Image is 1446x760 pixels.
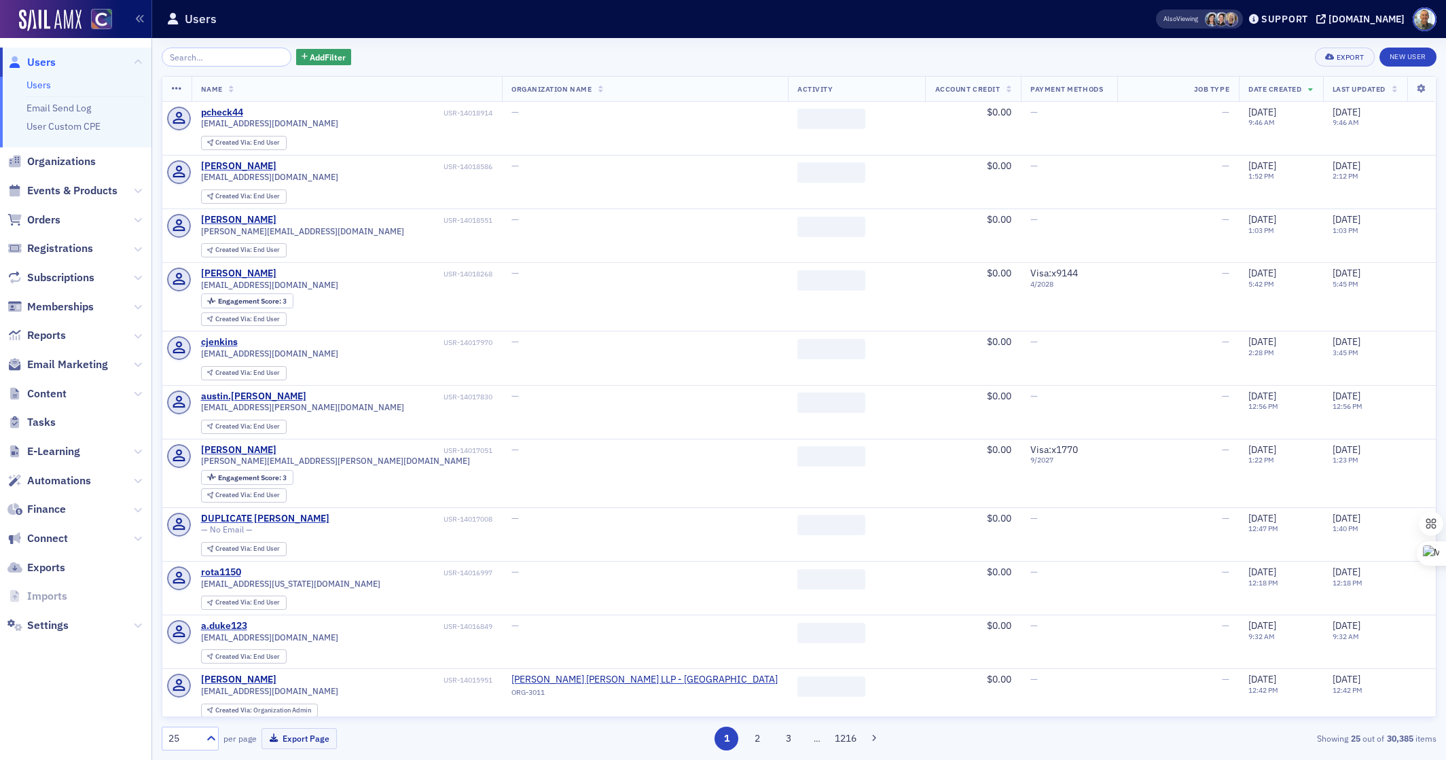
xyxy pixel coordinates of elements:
[1384,732,1415,744] strong: 30,385
[1030,390,1038,402] span: —
[215,139,280,147] div: End User
[7,183,118,198] a: Events & Products
[215,599,280,607] div: End User
[201,513,329,525] a: DUPLICATE [PERSON_NAME]
[1333,117,1359,127] time: 9:46 AM
[243,568,492,577] div: USR-14016997
[19,10,82,31] img: SailAMX
[7,502,66,517] a: Finance
[201,336,238,348] div: cjenkins
[278,676,492,685] div: USR-14015951
[201,402,404,412] span: [EMAIL_ADDRESS][PERSON_NAME][DOMAIN_NAME]
[201,456,470,466] span: [PERSON_NAME][EMAIL_ADDRESS][PERSON_NAME][DOMAIN_NAME]
[201,566,241,579] a: rota1150
[27,183,118,198] span: Events & Products
[215,490,253,499] span: Created Via :
[201,172,338,182] span: [EMAIL_ADDRESS][DOMAIN_NAME]
[1222,619,1229,632] span: —
[201,488,287,503] div: Created Via: End User
[987,444,1011,456] span: $0.00
[218,474,287,482] div: 3
[776,727,800,750] button: 3
[1333,401,1362,411] time: 12:56 PM
[511,160,519,172] span: —
[201,226,404,236] span: [PERSON_NAME][EMAIL_ADDRESS][DOMAIN_NAME]
[1333,524,1358,533] time: 1:40 PM
[1333,512,1360,524] span: [DATE]
[1222,512,1229,524] span: —
[1248,566,1276,578] span: [DATE]
[1030,106,1038,118] span: —
[1030,267,1078,279] span: Visa : x9144
[1379,48,1436,67] a: New User
[7,241,93,256] a: Registrations
[215,138,253,147] span: Created Via :
[1333,619,1360,632] span: [DATE]
[1205,12,1219,26] span: Stacy Svendsen
[27,531,68,546] span: Connect
[1030,566,1038,578] span: —
[218,473,283,482] span: Engagement Score :
[215,652,253,661] span: Created Via :
[1248,578,1278,587] time: 12:18 PM
[1248,213,1276,225] span: [DATE]
[215,545,280,553] div: End User
[1333,566,1360,578] span: [DATE]
[7,415,56,430] a: Tasks
[987,566,1011,578] span: $0.00
[7,154,96,169] a: Organizations
[201,470,293,485] div: Engagement Score: 3
[201,268,276,280] div: [PERSON_NAME]
[1333,106,1360,118] span: [DATE]
[1248,160,1276,172] span: [DATE]
[215,192,253,200] span: Created Via :
[27,241,93,256] span: Registrations
[7,531,68,546] a: Connect
[1337,54,1364,61] div: Export
[1248,673,1276,685] span: [DATE]
[201,542,287,556] div: Created Via: End User
[1413,7,1436,31] span: Profile
[797,109,865,129] span: ‌
[218,297,287,305] div: 3
[201,84,223,94] span: Name
[27,270,94,285] span: Subscriptions
[201,214,276,226] a: [PERSON_NAME]
[1021,732,1436,744] div: Showing out of items
[215,316,280,323] div: End User
[797,515,865,535] span: ‌
[1030,444,1078,456] span: Visa : x1770
[1030,160,1038,172] span: —
[201,649,287,664] div: Created Via: End User
[797,569,865,590] span: ‌
[201,118,338,128] span: [EMAIL_ADDRESS][DOMAIN_NAME]
[201,674,276,686] a: [PERSON_NAME]
[218,296,283,306] span: Engagement Score :
[7,55,56,70] a: Users
[215,423,280,431] div: End User
[215,314,253,323] span: Created Via :
[278,216,492,225] div: USR-14018551
[7,270,94,285] a: Subscriptions
[511,566,519,578] span: —
[27,154,96,169] span: Organizations
[261,728,337,749] button: Export Page
[1333,84,1386,94] span: Last Updated
[1222,390,1229,402] span: —
[27,502,66,517] span: Finance
[201,632,338,643] span: [EMAIL_ADDRESS][DOMAIN_NAME]
[201,312,287,327] div: Created Via: End User
[1333,673,1360,685] span: [DATE]
[511,619,519,632] span: —
[215,193,280,200] div: End User
[201,293,293,308] div: Engagement Score: 3
[1248,401,1278,411] time: 12:56 PM
[27,415,56,430] span: Tasks
[797,393,865,413] span: ‌
[201,348,338,359] span: [EMAIL_ADDRESS][DOMAIN_NAME]
[240,338,492,347] div: USR-14017970
[215,369,280,377] div: End User
[215,653,280,661] div: End User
